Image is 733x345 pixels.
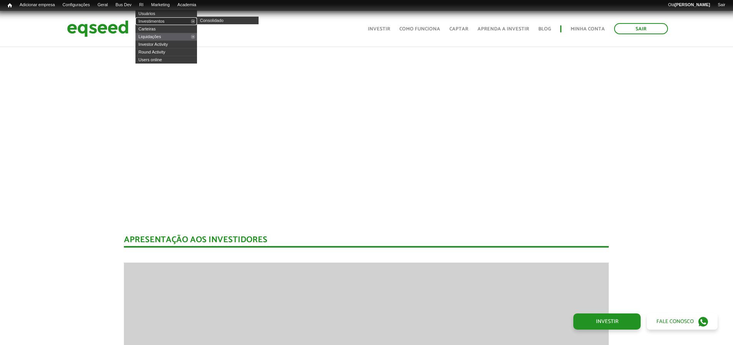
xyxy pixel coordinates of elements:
[538,27,551,32] a: Blog
[664,2,714,8] a: Olá[PERSON_NAME]
[647,313,718,330] a: Fale conosco
[135,10,197,17] a: Usuários
[573,313,641,330] a: Investir
[8,3,12,8] span: Início
[16,2,59,8] a: Adicionar empresa
[675,2,710,7] strong: [PERSON_NAME]
[399,27,440,32] a: Como funciona
[478,27,529,32] a: Aprenda a investir
[67,18,129,39] img: EqSeed
[112,2,135,8] a: Bus Dev
[174,2,200,8] a: Academia
[714,2,729,8] a: Sair
[124,236,609,248] div: Apresentação aos investidores
[571,27,605,32] a: Minha conta
[147,2,174,8] a: Marketing
[94,2,112,8] a: Geral
[449,27,468,32] a: Captar
[614,23,668,34] a: Sair
[4,2,16,9] a: Início
[135,2,147,8] a: RI
[368,27,390,32] a: Investir
[59,2,94,8] a: Configurações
